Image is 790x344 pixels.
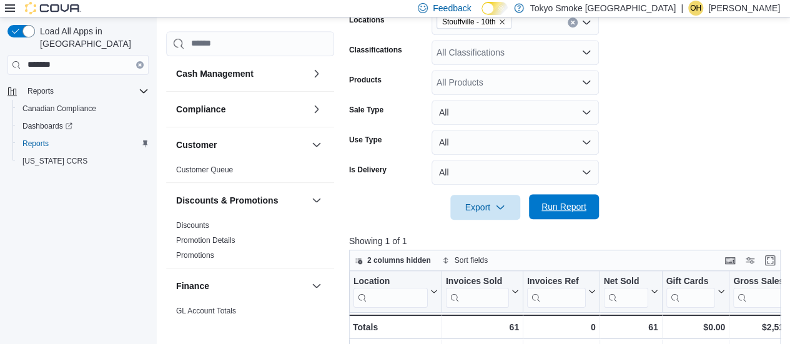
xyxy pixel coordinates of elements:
div: Finance [166,303,334,338]
div: 0 [527,320,595,335]
div: Invoices Sold [446,275,509,307]
p: Tokyo Smoke [GEOGRAPHIC_DATA] [530,1,676,16]
span: Promotion Details [176,235,235,245]
span: [US_STATE] CCRS [22,156,87,166]
div: Invoices Ref [527,275,585,307]
h3: Compliance [176,103,225,115]
span: Stouffville - 10th [437,15,511,29]
p: | [681,1,683,16]
div: Gift Card Sales [666,275,715,307]
img: Cova [25,2,81,14]
span: Dashboards [17,119,149,134]
button: Sort fields [437,253,493,268]
h3: Cash Management [176,67,254,80]
button: Reports [12,135,154,152]
a: [US_STATE] CCRS [17,154,92,169]
h3: Customer [176,139,217,151]
div: 61 [603,320,658,335]
input: Dark Mode [481,2,508,15]
button: Finance [309,278,324,293]
button: All [432,100,599,125]
span: Run Report [541,200,586,213]
button: Canadian Compliance [12,100,154,117]
button: Reports [22,84,59,99]
span: Export [458,195,513,220]
span: Load All Apps in [GEOGRAPHIC_DATA] [35,25,149,50]
button: Keyboard shortcuts [723,253,738,268]
div: Invoices Ref [527,275,585,287]
button: Invoices Ref [527,275,595,307]
span: OH [690,1,701,16]
a: Promotions [176,251,214,260]
button: Clear input [568,17,578,27]
nav: Complex example [7,77,149,202]
span: Promotions [176,250,214,260]
span: Reports [22,139,49,149]
div: Net Sold [603,275,648,307]
div: Totals [353,320,438,335]
div: 61 [446,320,519,335]
a: GL Account Totals [176,307,236,315]
p: Showing 1 of 1 [349,235,785,247]
button: Finance [176,280,307,292]
h3: Discounts & Promotions [176,194,278,207]
span: Canadian Compliance [17,101,149,116]
button: Compliance [309,102,324,117]
label: Locations [349,15,385,25]
p: [PERSON_NAME] [708,1,780,16]
div: Location [353,275,428,307]
div: Discounts & Promotions [166,218,334,268]
label: Is Delivery [349,165,387,175]
span: 2 columns hidden [367,255,431,265]
a: Dashboards [17,119,77,134]
button: Enter fullscreen [763,253,778,268]
button: Customer [309,137,324,152]
button: Invoices Sold [446,275,519,307]
button: All [432,130,599,155]
button: Net Sold [603,275,658,307]
div: Gift Cards [666,275,715,287]
span: Customer Queue [176,165,233,175]
div: Olivia Hagiwara [688,1,703,16]
span: Discounts [176,220,209,230]
button: Run Report [529,194,599,219]
a: Promotion Details [176,236,235,245]
button: Discounts & Promotions [176,194,307,207]
span: Canadian Compliance [22,104,96,114]
button: Remove Stouffville - 10th from selection in this group [498,18,506,26]
button: Open list of options [581,17,591,27]
span: Reports [17,136,149,151]
span: Dashboards [22,121,72,131]
a: Dashboards [12,117,154,135]
div: Net Sold [603,275,648,287]
div: $0.00 [666,320,725,335]
span: Stouffville - 10th [442,16,496,28]
span: Sort fields [455,255,488,265]
label: Products [349,75,382,85]
button: Cash Management [176,67,307,80]
button: Open list of options [581,77,591,87]
a: Customer Queue [176,165,233,174]
label: Use Type [349,135,382,145]
button: Clear input [136,61,144,69]
button: [US_STATE] CCRS [12,152,154,170]
label: Classifications [349,45,402,55]
span: GL Account Totals [176,306,236,316]
button: Open list of options [581,47,591,57]
div: Location [353,275,428,287]
label: Sale Type [349,105,383,115]
button: 2 columns hidden [350,253,436,268]
span: Reports [27,86,54,96]
h3: Finance [176,280,209,292]
button: Export [450,195,520,220]
button: Cash Management [309,66,324,81]
div: Invoices Sold [446,275,509,287]
button: Compliance [176,103,307,115]
button: Discounts & Promotions [309,193,324,208]
div: Customer [166,162,334,182]
span: Feedback [433,2,471,14]
button: Customer [176,139,307,151]
button: Display options [743,253,758,268]
a: Reports [17,136,54,151]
